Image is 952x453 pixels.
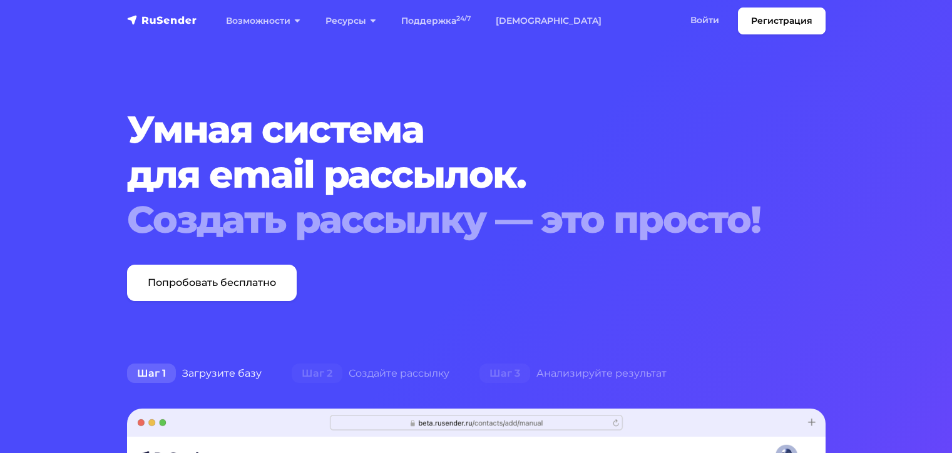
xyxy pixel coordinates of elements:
span: Шаг 2 [292,364,342,384]
div: Создайте рассылку [277,361,464,386]
div: Создать рассылку — это просто! [127,197,766,242]
a: Попробовать бесплатно [127,265,297,301]
div: Загрузите базу [112,361,277,386]
sup: 24/7 [456,14,471,23]
span: Шаг 3 [479,364,530,384]
a: Войти [678,8,732,33]
a: Поддержка24/7 [389,8,483,34]
span: Шаг 1 [127,364,176,384]
a: Возможности [213,8,313,34]
a: Ресурсы [313,8,389,34]
a: [DEMOGRAPHIC_DATA] [483,8,614,34]
div: Анализируйте результат [464,361,682,386]
img: RuSender [127,14,197,26]
h1: Умная система для email рассылок. [127,107,766,242]
a: Регистрация [738,8,826,34]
